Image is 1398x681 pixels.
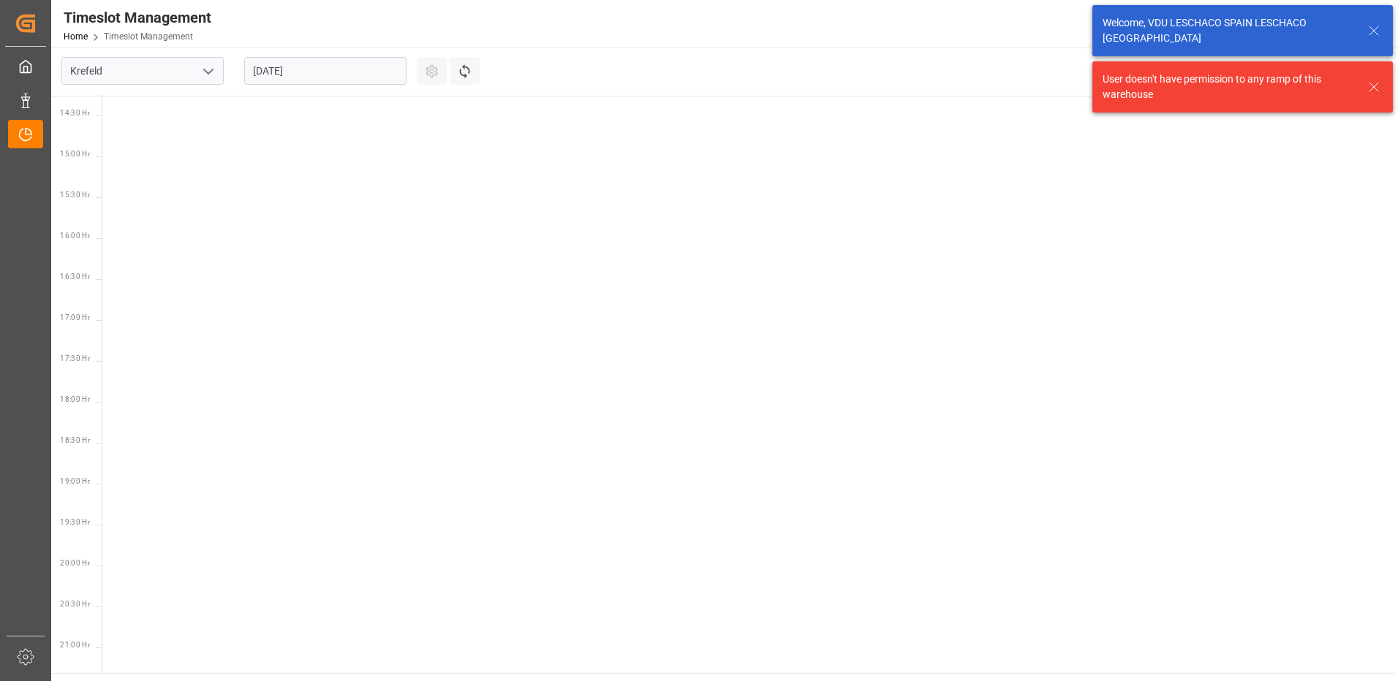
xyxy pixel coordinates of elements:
input: DD.MM.YYYY [244,57,407,85]
span: 15:30 Hr [60,191,90,199]
span: 17:00 Hr [60,313,90,322]
span: 19:30 Hr [60,518,90,526]
span: 17:30 Hr [60,354,90,362]
span: 18:00 Hr [60,395,90,403]
span: 21:00 Hr [60,641,90,649]
span: 15:00 Hr [60,150,90,158]
span: 16:30 Hr [60,273,90,281]
span: 20:00 Hr [60,559,90,567]
a: Home [64,31,88,42]
div: User doesn't have permission to any ramp of this warehouse [1103,72,1354,102]
span: 16:00 Hr [60,232,90,240]
span: 14:30 Hr [60,109,90,117]
input: Type to search/select [61,57,224,85]
span: 20:30 Hr [60,600,90,608]
div: Timeslot Management [64,7,211,28]
span: 18:30 Hr [60,436,90,444]
button: open menu [197,60,219,83]
div: Welcome, VDU LESCHACO SPAIN LESCHACO [GEOGRAPHIC_DATA] [1103,15,1354,46]
span: 19:00 Hr [60,477,90,485]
